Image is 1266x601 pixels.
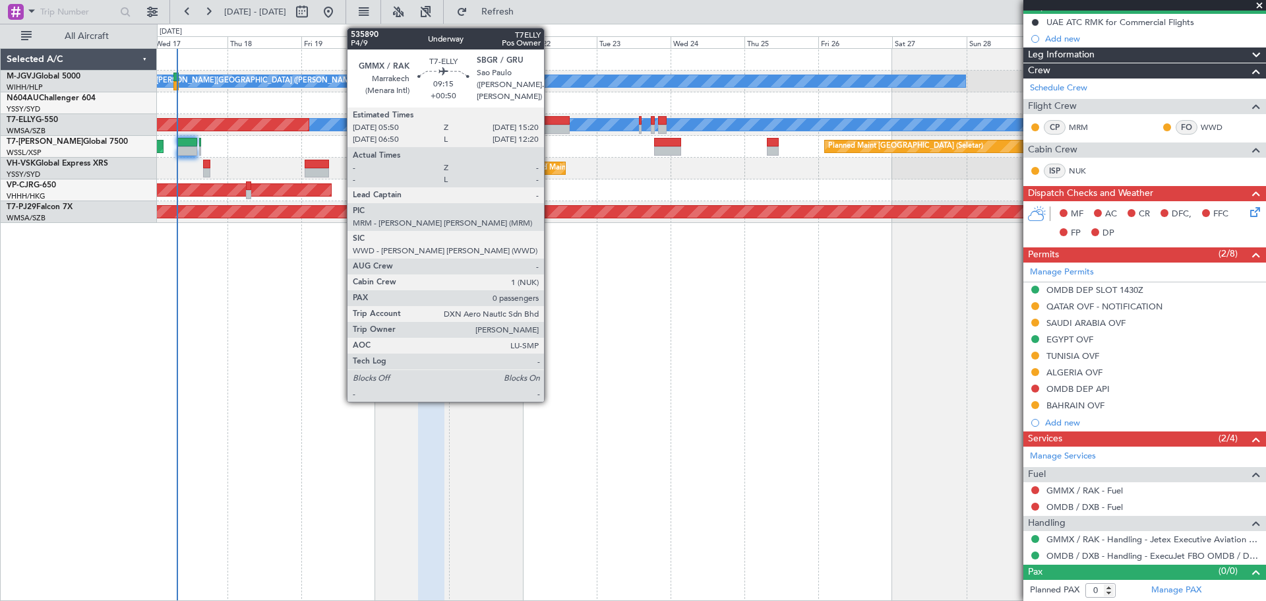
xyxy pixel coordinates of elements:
[15,26,143,47] button: All Aircraft
[1151,584,1201,597] a: Manage PAX
[1028,99,1077,114] span: Flight Crew
[1069,121,1099,133] a: MRM
[1071,227,1081,240] span: FP
[7,82,43,92] a: WIHH/HLP
[7,203,36,211] span: T7-PJ29
[7,94,39,102] span: N604AU
[1105,208,1117,221] span: AC
[227,36,301,48] div: Thu 18
[1071,208,1083,221] span: MF
[7,116,36,124] span: T7-ELLY
[1219,247,1238,261] span: (2/8)
[449,36,523,48] div: Sun 21
[523,36,597,48] div: Mon 22
[1213,208,1228,221] span: FFC
[1028,47,1095,63] span: Leg Information
[597,36,671,48] div: Tue 23
[7,160,36,168] span: VH-VSK
[1028,142,1077,158] span: Cabin Crew
[1176,120,1197,135] div: FO
[7,104,40,114] a: YSSY/SYD
[7,126,45,136] a: WMSA/SZB
[7,213,45,223] a: WMSA/SZB
[7,138,83,146] span: T7-[PERSON_NAME]
[40,2,116,22] input: Trip Number
[7,94,96,102] a: N604AUChallenger 604
[7,170,40,179] a: YSSY/SYD
[34,32,139,41] span: All Aircraft
[744,36,818,48] div: Thu 25
[1046,534,1259,545] a: GMMX / RAK - Handling - Jetex Executive Aviation GMMX / RAK
[1028,186,1153,201] span: Dispatch Checks and Weather
[671,36,744,48] div: Wed 24
[375,36,449,48] div: Sat 20
[1028,565,1042,580] span: Pax
[1044,164,1066,178] div: ISP
[7,191,45,201] a: VHHH/HKG
[520,158,673,178] div: Planned Maint Sydney ([PERSON_NAME] Intl)
[1046,367,1102,378] div: ALGERIA OVF
[1219,431,1238,445] span: (2/4)
[160,26,182,38] div: [DATE]
[1028,431,1062,447] span: Services
[1030,82,1087,95] a: Schedule Crew
[1046,16,1194,28] div: UAE ATC RMK for Commercial Flights
[7,148,42,158] a: WSSL/XSP
[7,73,36,80] span: M-JGVJ
[7,138,128,146] a: T7-[PERSON_NAME]Global 7500
[1030,266,1094,279] a: Manage Permits
[1139,208,1150,221] span: CR
[156,71,371,91] div: [PERSON_NAME][GEOGRAPHIC_DATA] ([PERSON_NAME] Intl)
[470,7,526,16] span: Refresh
[7,181,34,189] span: VP-CJR
[1045,33,1259,44] div: Add new
[828,137,983,156] div: Planned Maint [GEOGRAPHIC_DATA] (Seletar)
[1030,584,1079,597] label: Planned PAX
[1046,350,1099,362] div: TUNISIA OVF
[1046,550,1259,561] a: OMDB / DXB - Handling - ExecuJet FBO OMDB / DXB
[1046,334,1093,345] div: EGYPT OVF
[1028,467,1046,482] span: Fuel
[1028,247,1059,263] span: Permits
[1172,208,1191,221] span: DFC,
[7,181,56,189] a: VP-CJRG-650
[7,73,80,80] a: M-JGVJGlobal 5000
[1046,501,1123,513] a: OMDB / DXB - Fuel
[1201,121,1230,133] a: WWD
[1046,485,1123,496] a: GMMX / RAK - Fuel
[1046,317,1126,329] div: SAUDI ARABIA OVF
[1045,417,1259,428] div: Add new
[1069,165,1099,177] a: NUK
[1046,301,1162,312] div: QATAR OVF - NOTIFICATION
[1028,516,1066,531] span: Handling
[1219,564,1238,578] span: (0/0)
[301,36,375,48] div: Fri 19
[224,6,286,18] span: [DATE] - [DATE]
[967,36,1040,48] div: Sun 28
[1046,383,1110,395] div: OMDB DEP API
[450,1,529,22] button: Refresh
[1030,450,1096,463] a: Manage Services
[7,160,108,168] a: VH-VSKGlobal Express XRS
[1028,63,1050,79] span: Crew
[1044,120,1066,135] div: CP
[7,116,58,124] a: T7-ELLYG-550
[818,36,892,48] div: Fri 26
[1046,284,1143,296] div: OMDB DEP SLOT 1430Z
[7,203,73,211] a: T7-PJ29Falcon 7X
[892,36,966,48] div: Sat 27
[1046,400,1104,411] div: BAHRAIN OVF
[153,36,227,48] div: Wed 17
[1102,227,1114,240] span: DP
